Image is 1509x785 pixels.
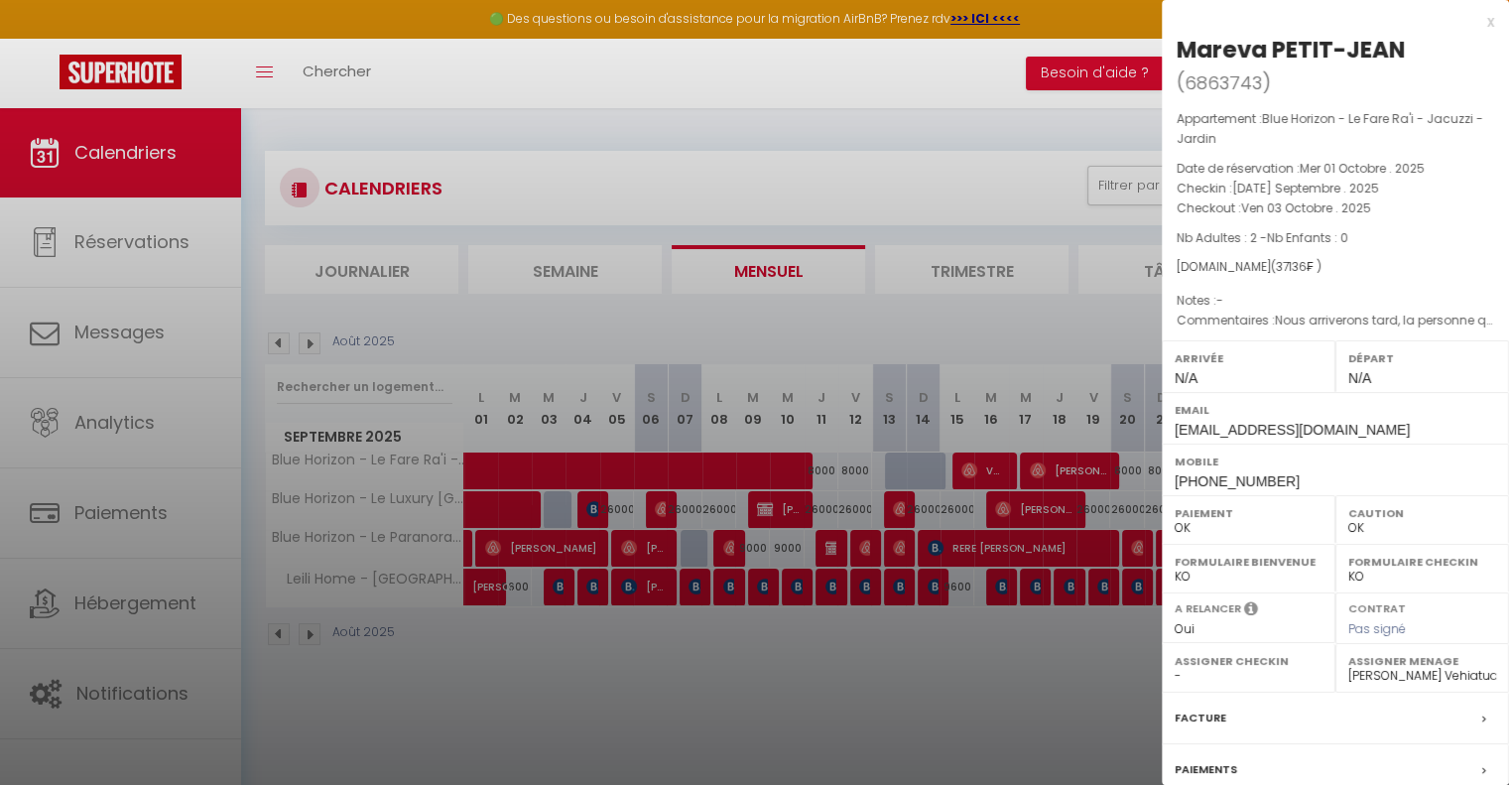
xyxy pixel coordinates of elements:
[1175,503,1322,523] label: Paiement
[1232,180,1379,196] span: [DATE] Septembre . 2025
[1241,199,1371,216] span: Ven 03 Octobre . 2025
[1177,34,1405,65] div: Mareva PETIT-JEAN
[1175,473,1300,489] span: [PHONE_NUMBER]
[1175,452,1496,471] label: Mobile
[1348,651,1496,671] label: Assigner Menage
[1348,503,1496,523] label: Caution
[1177,198,1494,218] p: Checkout :
[1185,70,1262,95] span: 6863743
[1348,600,1406,613] label: Contrat
[1175,552,1322,572] label: Formulaire Bienvenue
[1175,600,1241,617] label: A relancer
[1177,109,1494,149] p: Appartement :
[1177,291,1494,311] p: Notes :
[1348,552,1496,572] label: Formulaire Checkin
[1175,759,1237,780] label: Paiements
[1175,348,1322,368] label: Arrivée
[1175,422,1410,438] span: [EMAIL_ADDRESS][DOMAIN_NAME]
[1177,179,1494,198] p: Checkin :
[1175,370,1197,386] span: N/A
[1244,600,1258,622] i: Sélectionner OUI si vous souhaiter envoyer les séquences de messages post-checkout
[1276,258,1307,275] span: 37136
[1267,229,1348,246] span: Nb Enfants : 0
[1177,68,1271,96] span: ( )
[1175,651,1322,671] label: Assigner Checkin
[1177,311,1494,330] p: Commentaires :
[1216,292,1223,309] span: -
[1177,258,1494,277] div: [DOMAIN_NAME]
[1348,348,1496,368] label: Départ
[1177,159,1494,179] p: Date de réservation :
[1271,258,1321,275] span: ( ₣ )
[1175,400,1496,420] label: Email
[1175,708,1226,728] label: Facture
[1348,620,1406,637] span: Pas signé
[1162,10,1494,34] div: x
[1177,229,1348,246] span: Nb Adultes : 2 -
[1177,110,1483,147] span: Blue Horizon - Le Fare Ra'i - Jacuzzi - Jardin
[1348,370,1371,386] span: N/A
[1300,160,1425,177] span: Mer 01 Octobre . 2025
